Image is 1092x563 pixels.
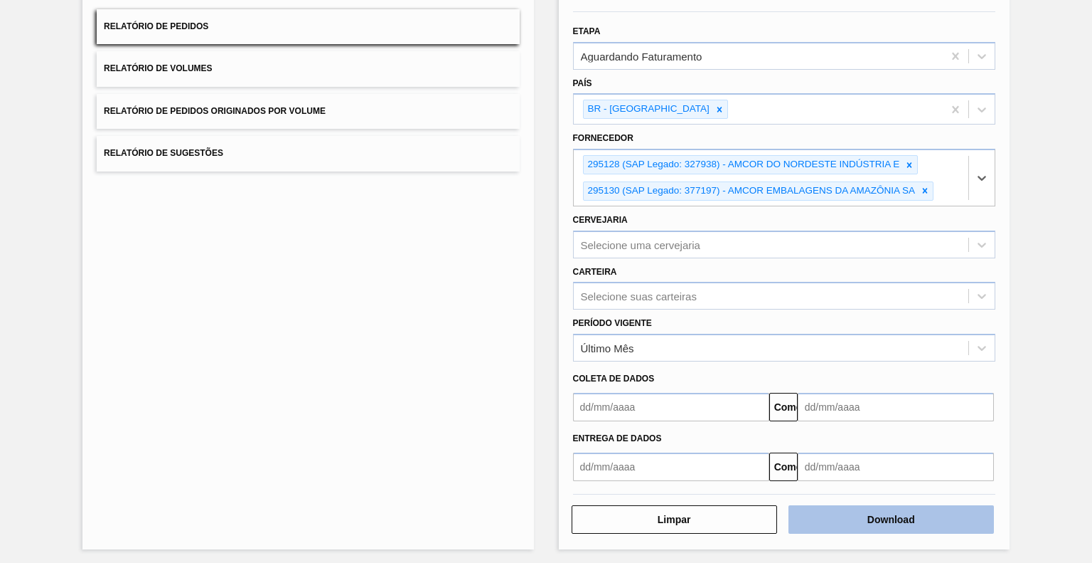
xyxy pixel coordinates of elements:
[581,342,634,354] font: Último Mês
[97,94,519,129] button: Relatório de Pedidos Originados por Volume
[798,453,994,481] input: dd/mm/aaaa
[658,514,691,525] font: Limpar
[769,393,798,421] button: Comeu
[97,9,519,44] button: Relatório de Pedidos
[573,78,592,88] font: País
[581,50,702,62] font: Aguardando Faturamento
[788,505,994,534] button: Download
[573,374,655,384] font: Coleta de dados
[573,453,769,481] input: dd/mm/aaaa
[769,453,798,481] button: Comeu
[573,26,601,36] font: Etapa
[573,215,628,225] font: Cervejaria
[573,133,633,143] font: Fornecedor
[104,149,223,159] font: Relatório de Sugestões
[588,185,915,196] font: 295130 (SAP Legado: 377197) - AMCOR EMBALAGENS DA AMAZÔNIA SA
[572,505,777,534] button: Limpar
[97,51,519,86] button: Relatório de Volumes
[573,393,769,421] input: dd/mm/aaaa
[104,106,326,116] font: Relatório de Pedidos Originados por Volume
[867,514,915,525] font: Download
[97,136,519,171] button: Relatório de Sugestões
[798,393,994,421] input: dd/mm/aaaa
[581,238,700,251] font: Selecione uma cervejaria
[581,290,697,302] font: Selecione suas carteiras
[104,21,208,31] font: Relatório de Pedidos
[588,159,900,169] font: 295128 (SAP Legado: 327938) - AMCOR DO NORDESTE INDÚSTRIA E
[588,103,710,114] font: BR - [GEOGRAPHIC_DATA]
[104,64,212,74] font: Relatório de Volumes
[573,433,662,443] font: Entrega de dados
[573,318,652,328] font: Período Vigente
[774,461,808,473] font: Comeu
[573,267,617,277] font: Carteira
[774,401,808,413] font: Comeu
